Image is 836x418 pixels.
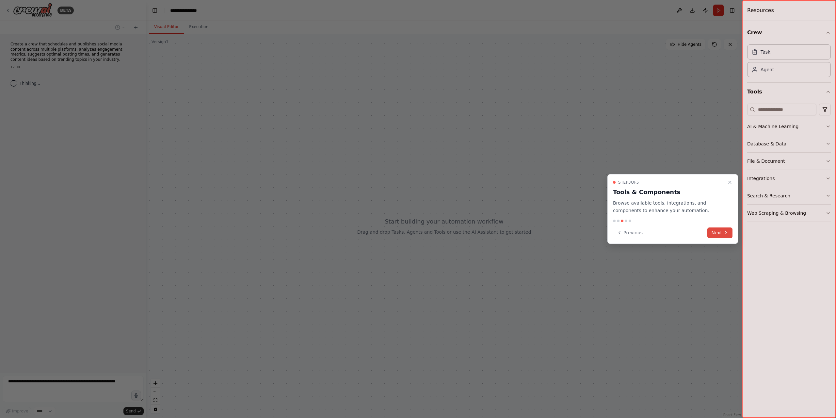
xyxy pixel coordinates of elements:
[150,6,159,15] button: Hide left sidebar
[613,188,725,197] h3: Tools & Components
[613,227,647,238] button: Previous
[618,180,639,185] span: Step 3 of 5
[726,178,734,186] button: Close walkthrough
[613,199,725,214] p: Browse available tools, integrations, and components to enhance your automation.
[707,227,732,238] button: Next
